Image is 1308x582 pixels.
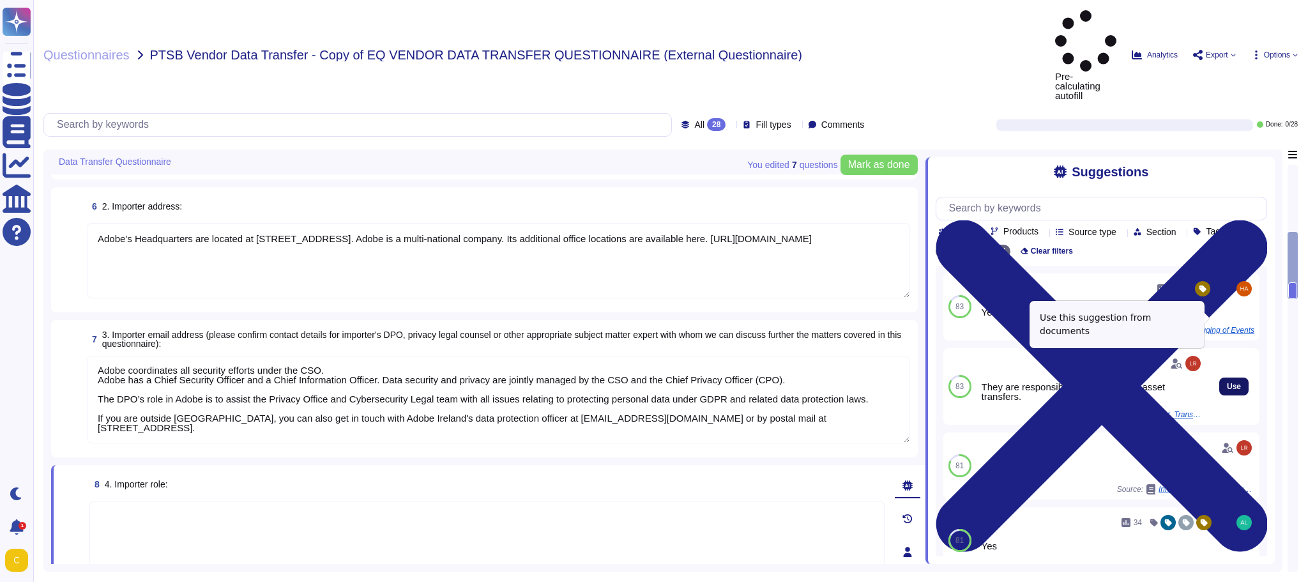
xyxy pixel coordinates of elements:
img: user [5,549,28,572]
button: Use [1219,378,1249,395]
span: 6 [87,202,97,211]
span: Done: [1266,121,1283,128]
button: Mark as done [840,155,918,175]
span: 83 [955,383,964,390]
span: 4. Importer role: [105,479,168,489]
img: user [1236,440,1252,456]
span: 81 [955,537,964,544]
span: Fill types [756,120,791,129]
span: 2. Importer address: [102,201,182,211]
textarea: Adobe's Headquarters are located at [STREET_ADDRESS]. Adobe is a multi-national company. Its addi... [87,223,910,298]
span: 0 / 28 [1286,121,1298,128]
span: 8 [89,480,100,489]
span: Questionnaires [43,49,130,61]
span: Export [1206,51,1228,59]
span: All [694,120,704,129]
span: Data Transfer Questionnaire [59,157,171,166]
span: Mark as done [848,160,910,170]
div: Use this suggestion from documents [1030,301,1205,348]
textarea: Adobe coordinates all security efforts under the CSO. Adobe has a Chief Security Officer and a Ch... [87,356,910,443]
span: Pre-calculating autofill [1055,10,1116,100]
button: Analytics [1132,50,1178,60]
span: Use [1227,383,1241,390]
div: 28 [707,118,726,131]
button: user [3,546,37,574]
span: 81 [955,462,964,470]
b: 7 [792,160,797,169]
div: 1 [19,522,26,530]
img: user [1185,356,1201,371]
img: user [1236,281,1252,296]
img: user [1236,515,1252,530]
span: 3. Importer email address (please confirm contact details for importer's DPO, privacy legal couns... [102,330,902,349]
span: Options [1264,51,1290,59]
span: PTSB Vendor Data Transfer - Copy of EQ VENDOR DATA TRANSFER QUESTIONNAIRE (External Questionnaire) [150,49,802,61]
span: Comments [821,120,865,129]
span: You edited question s [747,160,837,169]
input: Search by keywords [50,114,671,136]
span: 7 [87,335,97,344]
span: 83 [955,303,964,310]
input: Search by keywords [943,197,1266,220]
span: Analytics [1147,51,1178,59]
